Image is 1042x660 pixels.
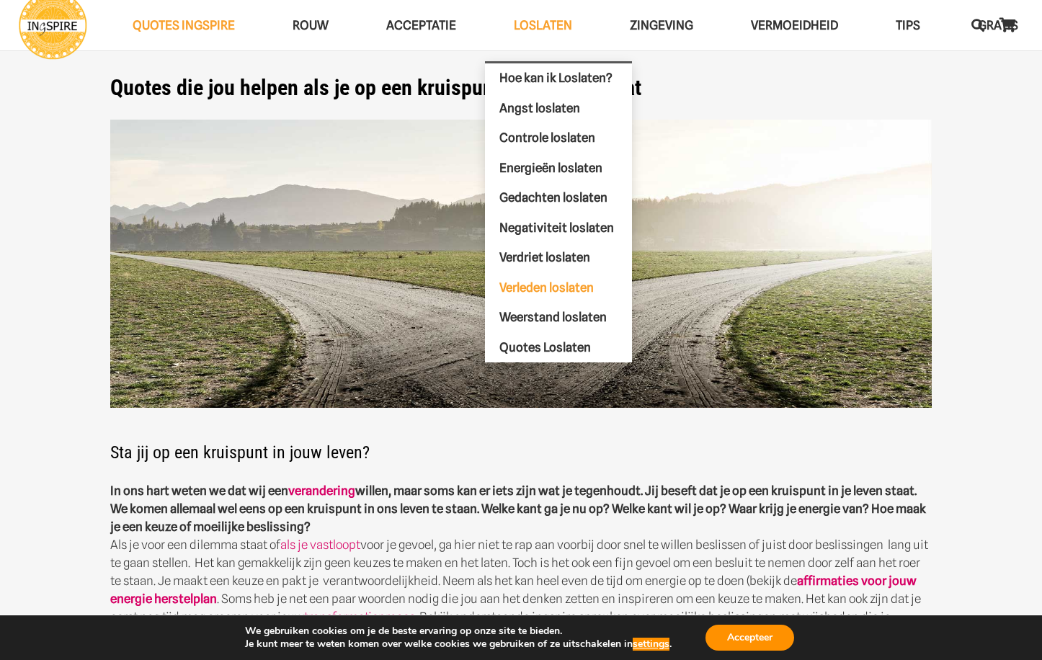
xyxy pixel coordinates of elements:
span: Gedachten loslaten [499,190,607,205]
a: Controle loslaten [485,123,632,153]
a: transformatieproces [304,610,415,624]
a: ZingevingZingeving Menu [601,7,722,44]
a: QUOTES INGSPIREQUOTES INGSPIRE Menu [104,7,264,44]
button: settings [633,638,669,651]
a: Hoe kan ik Loslaten? [485,63,632,94]
span: Hoe kan ik Loslaten? [499,71,613,85]
p: Je kunt meer te weten komen over welke cookies we gebruiken of ze uitschakelen in . [245,638,672,651]
a: Energieën loslaten [485,153,632,183]
a: verandering [288,483,355,498]
p: We gebruiken cookies om je de beste ervaring op onze site te bieden. [245,625,672,638]
button: Accepteer [705,625,794,651]
strong: In ons hart weten we dat wij een willen, maar soms kan er iets zijn wat je tegenhoudt. Jij beseft... [110,483,926,534]
a: Verleden loslaten [485,272,632,303]
span: Negativiteit loslaten [499,220,614,234]
a: LoslatenLoslaten Menu [485,7,601,44]
a: Angst loslaten [485,93,632,123]
a: VERMOEIDHEIDVERMOEIDHEID Menu [722,7,867,44]
a: Weerstand loslaten [485,303,632,333]
span: VERMOEIDHEID [751,18,838,32]
span: QUOTES INGSPIRE [133,18,235,32]
a: Quotes Loslaten [485,332,632,362]
span: Energieën loslaten [499,160,602,174]
span: GRATIS [978,18,1018,32]
span: Verdriet loslaten [499,250,590,264]
span: Weerstand loslaten [499,310,607,324]
a: AcceptatieAcceptatie Menu [357,7,485,44]
span: Controle loslaten [499,130,595,145]
a: als je vastloopt [280,538,360,552]
p: Als je voor een dilemma staat of voor je gevoel, ga hier niet te rap aan voorbij door snel te wil... [110,482,932,644]
span: Verleden loslaten [499,280,594,294]
span: Acceptatie [386,18,456,32]
img: inzichten van ingspire.nl die jou helpen als je op een kruispunt in je leven staat [110,120,932,409]
a: affirmaties voor jouw energie herstelplan [110,574,917,606]
a: ROUWROUW Menu [264,7,357,44]
a: Gedachten loslaten [485,183,632,213]
a: TIPSTIPS Menu [867,7,949,44]
a: Zoeken [963,7,992,43]
span: Loslaten [514,18,572,32]
span: Zingeving [630,18,693,32]
a: Negativiteit loslaten [485,213,632,243]
span: Quotes Loslaten [499,339,591,354]
h1: Quotes die jou helpen als je op een kruispunt in je leven staat [110,75,932,101]
span: TIPS [896,18,920,32]
a: Verdriet loslaten [485,243,632,273]
span: ROUW [293,18,329,32]
span: Angst loslaten [499,100,580,115]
